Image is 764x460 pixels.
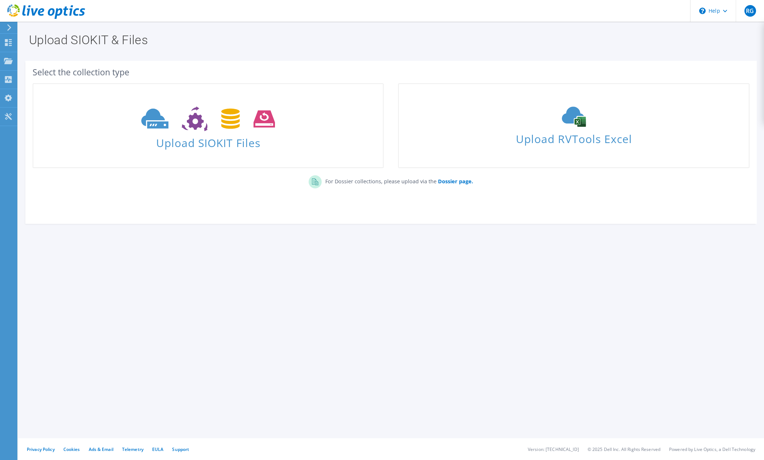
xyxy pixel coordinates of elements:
[33,83,384,168] a: Upload SIOKIT Files
[588,446,660,452] li: © 2025 Dell Inc. All Rights Reserved
[27,446,55,452] a: Privacy Policy
[322,175,473,185] p: For Dossier collections, please upload via the
[699,8,706,14] svg: \n
[399,129,748,145] span: Upload RVTools Excel
[33,133,383,149] span: Upload SIOKIT Files
[122,446,143,452] a: Telemetry
[29,34,750,46] h1: Upload SIOKIT & Files
[152,446,163,452] a: EULA
[172,446,189,452] a: Support
[669,446,755,452] li: Powered by Live Optics, a Dell Technology
[398,83,749,168] a: Upload RVTools Excel
[744,5,756,17] span: RG
[438,178,473,185] b: Dossier page.
[63,446,80,452] a: Cookies
[437,178,473,185] a: Dossier page.
[89,446,113,452] a: Ads & Email
[528,446,579,452] li: Version: [TECHNICAL_ID]
[33,68,750,76] div: Select the collection type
